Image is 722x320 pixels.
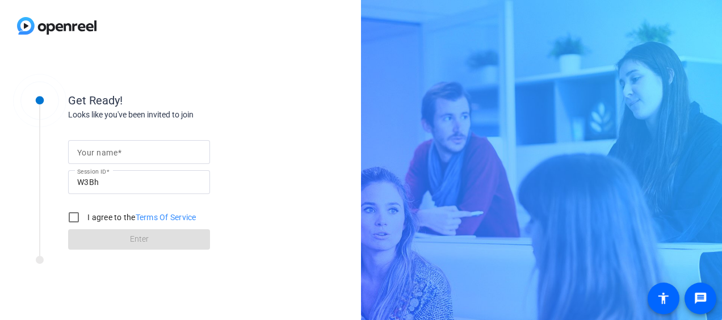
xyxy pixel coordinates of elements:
mat-icon: message [694,292,707,305]
div: Looks like you've been invited to join [68,109,295,121]
mat-icon: accessibility [657,292,670,305]
div: Get Ready! [68,92,295,109]
label: I agree to the [85,212,196,223]
mat-label: Your name [77,148,117,157]
mat-label: Session ID [77,168,106,175]
a: Terms Of Service [136,213,196,222]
